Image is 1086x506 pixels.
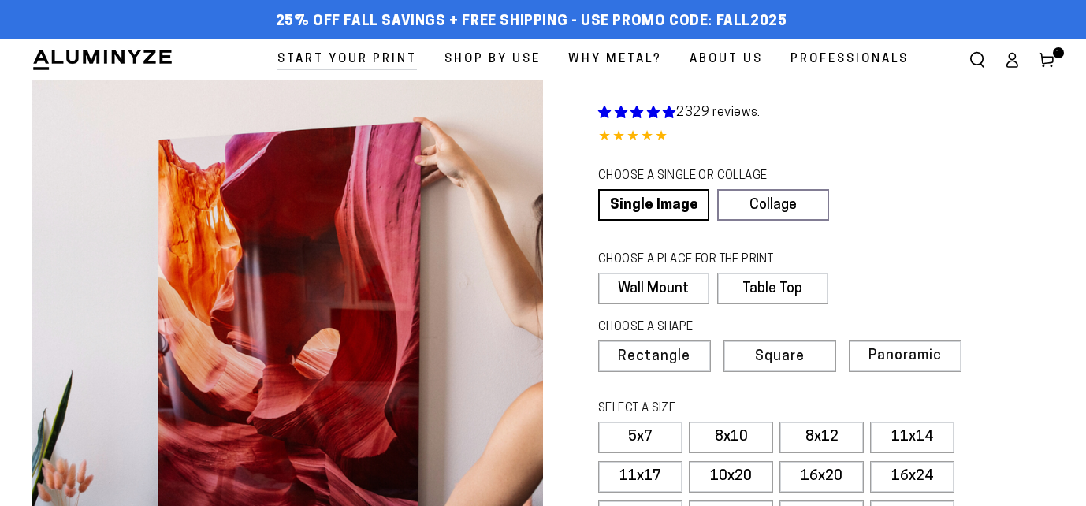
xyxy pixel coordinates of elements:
a: Why Metal? [556,39,674,80]
div: 4.85 out of 5.0 stars [598,126,1054,149]
label: 11x17 [598,461,682,493]
span: 1 [1056,47,1061,58]
label: 16x24 [870,461,954,493]
label: 16x20 [779,461,864,493]
label: Table Top [717,273,828,304]
span: Shop By Use [444,49,541,70]
img: Aluminyze [32,48,173,72]
span: Rectangle [618,350,690,364]
a: Shop By Use [433,39,552,80]
label: 10x20 [689,461,773,493]
summary: Search our site [960,43,995,77]
span: Panoramic [868,348,942,363]
label: 5x7 [598,422,682,453]
a: Professionals [779,39,920,80]
span: Start Your Print [277,49,417,70]
a: Start Your Print [266,39,429,80]
span: Square [755,350,805,364]
label: 11x14 [870,422,954,453]
label: Wall Mount [598,273,709,304]
span: Professionals [790,49,909,70]
legend: CHOOSE A SINGLE OR COLLAGE [598,168,814,185]
a: About Us [678,39,775,80]
legend: CHOOSE A SHAPE [598,319,816,337]
span: About Us [690,49,763,70]
a: Collage [717,189,828,221]
label: 8x12 [779,422,864,453]
label: 8x10 [689,422,773,453]
a: Single Image [598,189,709,221]
legend: CHOOSE A PLACE FOR THE PRINT [598,251,813,269]
span: Why Metal? [568,49,662,70]
legend: SELECT A SIZE [598,400,866,418]
span: 25% off FALL Savings + Free Shipping - Use Promo Code: FALL2025 [276,13,787,31]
